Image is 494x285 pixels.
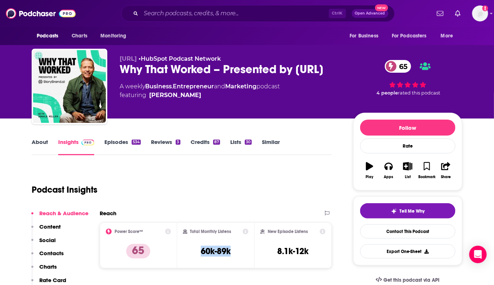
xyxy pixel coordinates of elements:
h3: 60k-89k [201,246,231,257]
p: Charts [39,263,57,270]
span: Open Advanced [355,12,385,15]
a: Show notifications dropdown [452,7,463,20]
span: Ctrl K [329,9,346,18]
a: Reviews3 [151,139,180,155]
a: Show notifications dropdown [434,7,446,20]
span: 4 people [377,90,398,96]
div: Rate [360,139,455,153]
a: Business [145,83,172,90]
span: rated this podcast [398,90,440,96]
span: Logged in as megcassidy [472,5,488,21]
span: , [172,83,173,90]
button: Follow [360,120,455,136]
p: Reach & Audience [39,210,88,217]
div: 30 [245,140,252,145]
h2: Power Score™ [115,229,143,234]
a: 65 [385,60,411,73]
button: Share [437,157,455,184]
div: List [405,175,411,179]
button: Show profile menu [472,5,488,21]
a: Lists30 [230,139,252,155]
span: Get this podcast via API [383,277,440,283]
span: More [441,31,453,41]
button: open menu [32,29,68,43]
span: • [139,55,221,62]
span: Monitoring [100,31,126,41]
button: tell me why sparkleTell Me Why [360,203,455,218]
button: List [398,157,417,184]
button: open menu [344,29,387,43]
div: Share [441,175,451,179]
a: Charts [67,29,92,43]
p: 65 [126,244,150,258]
button: Social [31,237,56,250]
div: Search podcasts, credits, & more... [121,5,395,22]
span: 65 [392,60,411,73]
div: 65 4 peoplerated this podcast [353,55,462,100]
svg: Add a profile image [482,5,488,11]
div: 534 [132,140,141,145]
img: tell me why sparkle [391,208,397,214]
p: Contacts [39,250,64,257]
div: A weekly podcast [120,82,280,100]
h2: Reach [100,210,116,217]
button: Content [31,223,61,237]
span: For Business [350,31,378,41]
button: open menu [95,29,136,43]
img: Why That Worked – Presented by StoryBrand.ai [33,50,106,123]
button: open menu [436,29,462,43]
p: Rate Card [39,277,66,284]
span: Tell Me Why [400,208,425,214]
button: Reach & Audience [31,210,88,223]
button: Bookmark [417,157,436,184]
div: Play [366,175,374,179]
a: InsightsPodchaser Pro [58,139,94,155]
div: Bookmark [418,175,435,179]
button: open menu [387,29,437,43]
button: Contacts [31,250,64,263]
a: HubSpot Podcast Network [141,55,221,62]
span: Podcasts [37,31,58,41]
div: Open Intercom Messenger [469,246,487,263]
a: Marketing [225,83,256,90]
a: Episodes534 [104,139,141,155]
h1: Podcast Insights [32,184,97,195]
button: Charts [31,263,57,277]
img: Podchaser - Follow, Share and Rate Podcasts [6,7,76,20]
a: Contact This Podcast [360,224,455,238]
button: Play [360,157,379,184]
h2: Total Monthly Listens [190,229,231,234]
button: Open AdvancedNew [352,9,389,18]
span: For Podcasters [392,31,427,41]
span: and [214,83,225,90]
img: User Profile [472,5,488,21]
input: Search podcasts, credits, & more... [141,8,329,19]
a: Similar [262,139,280,155]
img: Podchaser Pro [81,140,94,145]
span: featuring [120,91,280,100]
h2: New Episode Listens [268,229,308,234]
div: Apps [384,175,394,179]
a: Entrepreneur [173,83,214,90]
a: Credits87 [191,139,220,155]
a: About [32,139,48,155]
a: Donald Miller [149,91,201,100]
span: New [375,4,388,11]
p: Content [39,223,61,230]
div: 3 [176,140,180,145]
span: [URL] [120,55,137,62]
div: 87 [213,140,220,145]
h3: 8.1k-12k [278,246,309,257]
button: Apps [379,157,398,184]
button: Export One-Sheet [360,244,455,258]
span: Charts [72,31,87,41]
p: Social [39,237,56,244]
